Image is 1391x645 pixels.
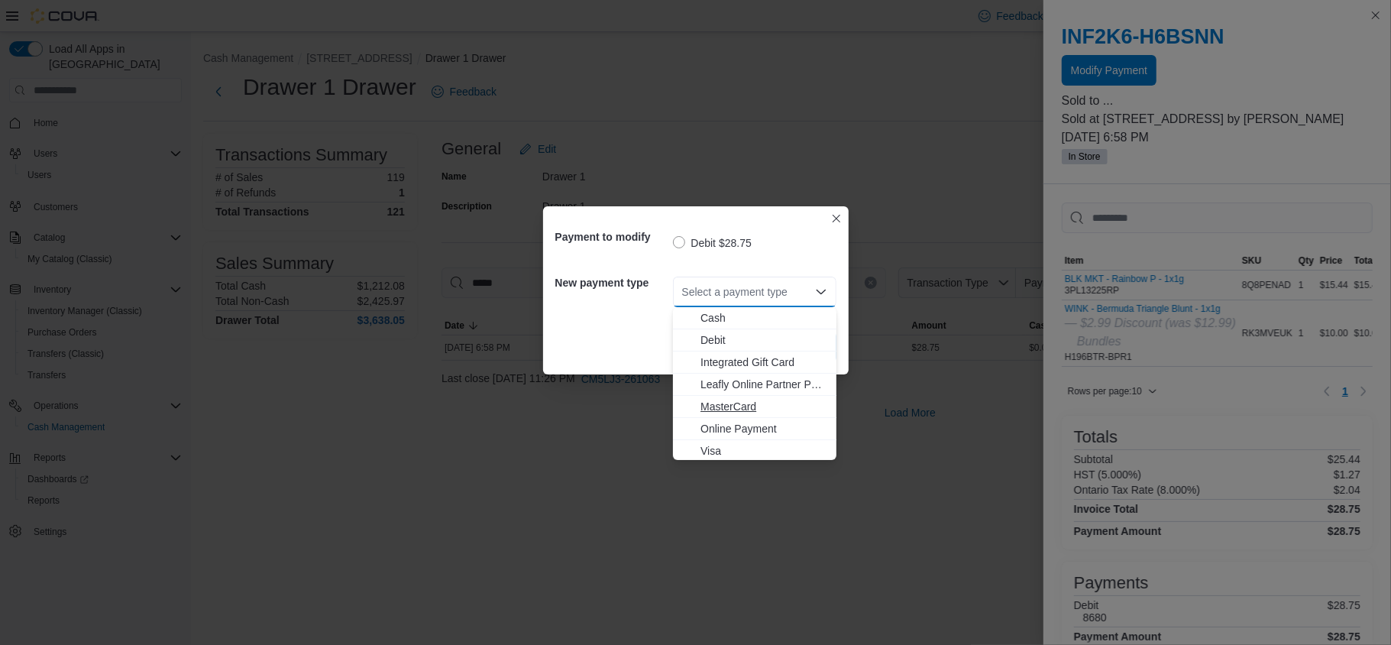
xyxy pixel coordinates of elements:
[700,355,827,370] span: Integrated Gift Card
[815,286,827,298] button: Close list of options
[700,332,827,348] span: Debit
[555,222,670,252] h5: Payment to modify
[673,396,836,418] button: MasterCard
[700,443,827,459] span: Visa
[700,377,827,392] span: Leafly Online Partner Payment
[673,329,836,352] button: Debit
[700,399,827,414] span: MasterCard
[555,267,670,298] h5: New payment type
[827,209,846,228] button: Closes this modal window
[673,307,836,329] button: Cash
[700,310,827,326] span: Cash
[700,421,827,436] span: Online Payment
[673,374,836,396] button: Leafly Online Partner Payment
[673,418,836,440] button: Online Payment
[673,234,752,252] label: Debit $28.75
[673,307,836,462] div: Choose from the following options
[682,283,684,301] input: Accessible screen reader label
[673,352,836,374] button: Integrated Gift Card
[673,440,836,462] button: Visa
